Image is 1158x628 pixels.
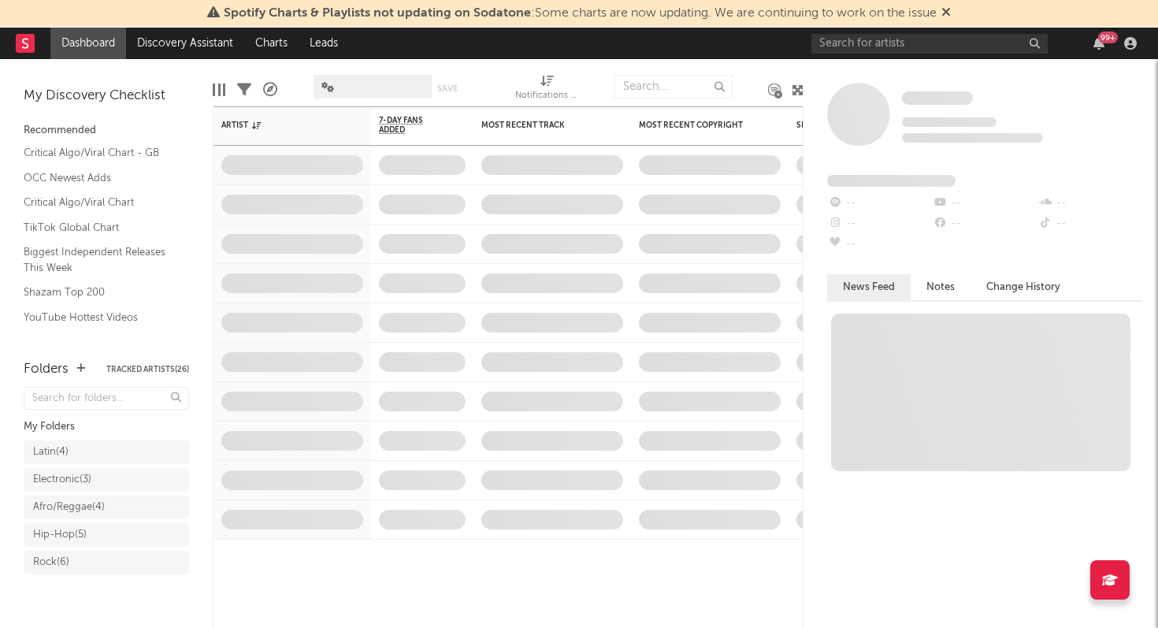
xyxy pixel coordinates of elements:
[106,366,189,373] button: Tracked Artists(26)
[50,28,126,59] a: Dashboard
[224,7,531,20] span: Spotify Charts & Playlists not updating on Sodatone
[126,28,244,59] a: Discovery Assistant
[941,7,951,20] span: Dismiss
[827,274,911,300] button: News Feed
[379,116,442,135] span: 7-Day Fans Added
[902,91,973,106] a: Some Artist
[614,75,733,98] input: Search...
[24,169,173,187] a: OCC Newest Adds
[911,274,971,300] button: Notes
[24,121,189,140] div: Recommended
[932,193,1037,214] div: --
[33,498,105,517] div: Afro/Reggae ( 4 )
[24,194,173,211] a: Critical Algo/Viral Chart
[515,87,578,106] div: Notifications (Artist)
[299,28,349,59] a: Leads
[827,214,932,234] div: --
[796,121,915,130] div: Spotify Monthly Listeners
[481,121,599,130] div: Most Recent Track
[932,214,1037,234] div: --
[33,553,69,572] div: Rock ( 6 )
[244,28,299,59] a: Charts
[213,67,225,113] div: Edit Columns
[1093,37,1104,50] button: 99+
[24,284,173,301] a: Shazam Top 200
[221,121,340,130] div: Artist
[902,133,1043,143] span: 0 fans last week
[827,175,956,187] span: Fans Added by Platform
[902,91,973,105] span: Some Artist
[24,309,173,326] a: YouTube Hottest Videos
[24,496,189,519] a: Afro/Reggae(4)
[1037,193,1142,214] div: --
[24,144,173,162] a: Critical Algo/Viral Chart - GB
[811,34,1048,54] input: Search for artists
[515,67,578,113] div: Notifications (Artist)
[24,440,189,464] a: Latin(4)
[1037,214,1142,234] div: --
[971,274,1076,300] button: Change History
[902,117,997,127] span: Tracking Since: [DATE]
[827,193,932,214] div: --
[33,470,91,489] div: Electronic ( 3 )
[437,84,458,93] button: Save
[33,526,87,544] div: Hip-Hop ( 5 )
[24,523,189,547] a: Hip-Hop(5)
[263,67,277,113] div: A&R Pipeline
[24,87,189,106] div: My Discovery Checklist
[1098,32,1118,43] div: 99 +
[33,443,69,462] div: Latin ( 4 )
[24,387,189,410] input: Search for folders...
[24,418,189,437] div: My Folders
[639,121,757,130] div: Most Recent Copyright
[24,243,173,276] a: Biggest Independent Releases This Week
[827,234,932,255] div: --
[24,219,173,236] a: TikTok Global Chart
[224,7,937,20] span: : Some charts are now updating. We are continuing to work on the issue
[24,551,189,574] a: Rock(6)
[237,67,251,113] div: Filters
[24,468,189,492] a: Electronic(3)
[24,360,69,379] div: Folders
